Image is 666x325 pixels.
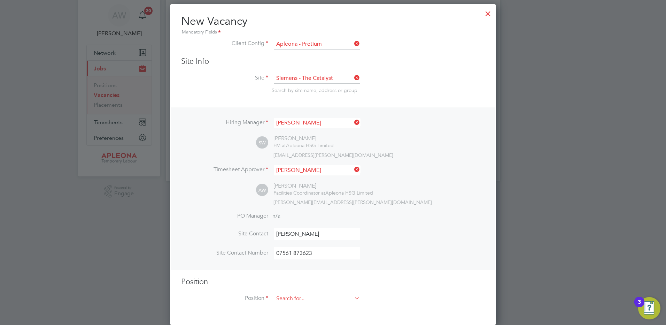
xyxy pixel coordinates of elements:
[181,295,268,302] label: Position
[274,294,360,304] input: Search for...
[273,190,373,196] div: Apleona HSG Limited
[273,142,334,149] div: Apleona HSG Limited
[181,277,485,287] h3: Position
[273,135,334,142] div: [PERSON_NAME]
[272,87,357,93] span: Search by site name, address or group
[256,184,268,196] span: AW
[181,40,268,47] label: Client Config
[274,39,360,50] input: Search for...
[181,230,268,237] label: Site Contact
[638,302,641,311] div: 3
[181,119,268,126] label: Hiring Manager
[181,249,268,257] label: Site Contact Number
[272,212,280,219] span: n/a
[181,74,268,82] label: Site
[181,166,268,173] label: Timesheet Approver
[273,199,432,205] span: [PERSON_NAME][EMAIL_ADDRESS][PERSON_NAME][DOMAIN_NAME]
[274,118,360,128] input: Search for...
[181,14,485,36] h2: New Vacancy
[273,190,325,196] span: Facilities Coordinator at
[181,56,485,67] h3: Site Info
[273,152,393,158] span: [EMAIL_ADDRESS][PERSON_NAME][DOMAIN_NAME]
[181,212,268,220] label: PO Manager
[274,73,360,84] input: Search for...
[256,137,268,149] span: SW
[273,182,373,190] div: [PERSON_NAME]
[181,29,485,36] div: Mandatory Fields
[273,142,286,149] span: FM at
[274,165,360,175] input: Search for...
[638,297,660,319] button: Open Resource Center, 3 new notifications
